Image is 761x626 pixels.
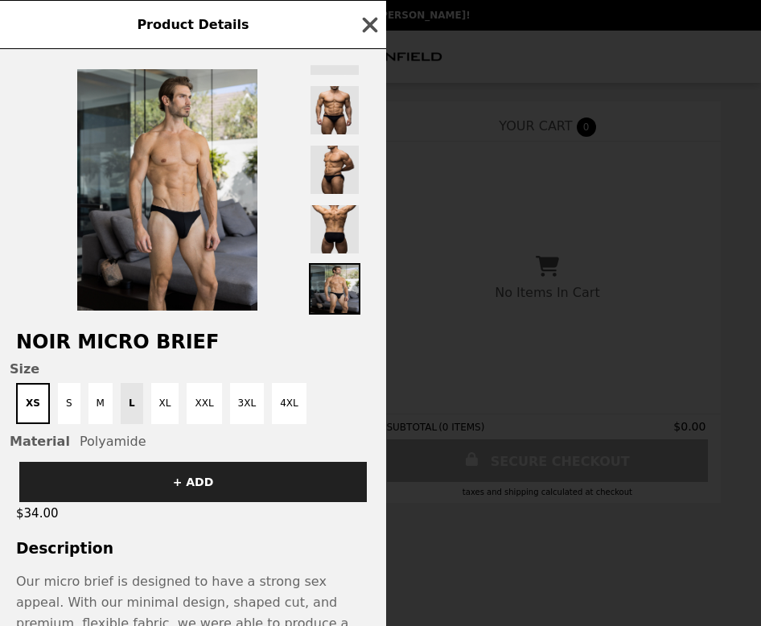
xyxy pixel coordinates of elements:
[58,383,80,424] button: S
[230,383,265,424] button: 3XL
[187,383,221,424] button: XXL
[10,434,376,449] div: Polyamide
[19,462,367,502] button: + ADD
[10,434,70,449] span: Material
[137,17,249,32] span: Product Details
[16,383,50,424] button: XS
[77,69,258,311] img: XS / Polyamide
[309,263,360,315] img: Thumbnail 5
[151,383,179,424] button: XL
[309,144,360,196] img: Thumbnail 3
[309,204,360,255] img: Thumbnail 4
[272,383,306,424] button: 4XL
[10,361,376,377] span: Size
[88,383,113,424] button: M
[309,84,360,136] img: Thumbnail 2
